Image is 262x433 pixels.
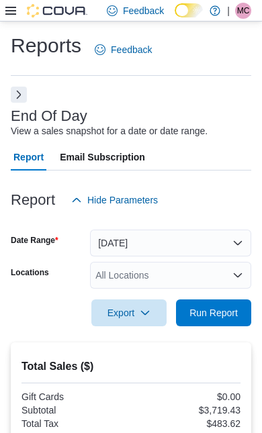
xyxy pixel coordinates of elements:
[21,405,128,416] div: Subtotal
[21,358,241,375] h2: Total Sales ($)
[99,299,159,326] span: Export
[11,235,58,246] label: Date Range
[27,4,87,17] img: Cova
[90,230,251,256] button: [DATE]
[60,144,145,171] span: Email Subscription
[66,187,163,213] button: Hide Parameters
[87,193,158,207] span: Hide Parameters
[89,36,157,63] a: Feedback
[21,418,128,429] div: Total Tax
[111,43,152,56] span: Feedback
[123,4,164,17] span: Feedback
[134,391,241,402] div: $0.00
[11,87,27,103] button: Next
[11,192,55,208] h3: Report
[235,3,251,19] div: Mike Cochrane
[21,391,128,402] div: Gift Cards
[134,405,241,416] div: $3,719.43
[13,144,44,171] span: Report
[227,3,230,19] p: |
[11,124,208,138] div: View a sales snapshot for a date or date range.
[11,108,87,124] h3: End Of Day
[134,418,241,429] div: $483.62
[189,306,238,320] span: Run Report
[176,299,251,326] button: Run Report
[91,299,167,326] button: Export
[232,270,243,281] button: Open list of options
[11,32,81,59] h1: Reports
[175,3,203,17] input: Dark Mode
[237,3,250,19] span: MC
[11,267,49,278] label: Locations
